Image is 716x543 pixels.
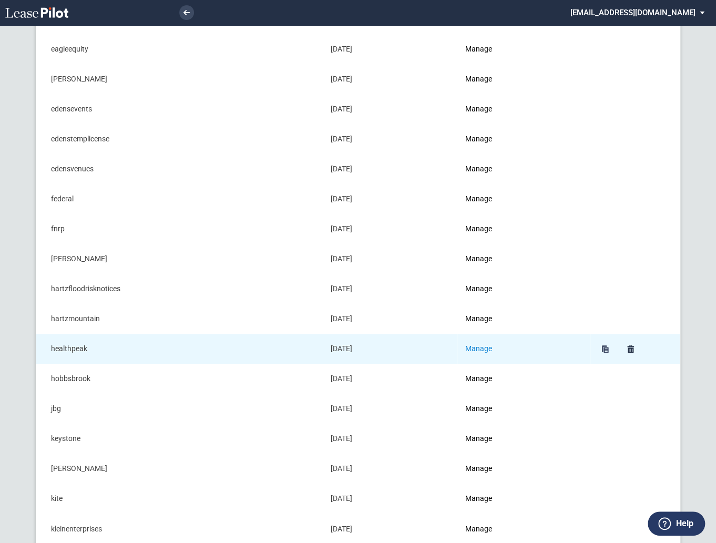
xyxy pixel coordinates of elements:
[323,364,457,394] td: [DATE]
[36,334,323,364] td: healthpeak
[465,434,492,443] a: Manage
[465,165,492,173] a: Manage
[465,45,492,53] a: Manage
[323,454,457,484] td: [DATE]
[323,274,457,304] td: [DATE]
[623,342,638,356] a: Delete healthpeak
[465,284,492,293] a: Manage
[465,194,492,203] a: Manage
[323,304,457,334] td: [DATE]
[465,524,492,532] a: Manage
[323,244,457,274] td: [DATE]
[465,75,492,83] a: Manage
[36,34,323,64] td: eagleequity
[465,494,492,503] a: Manage
[323,214,457,244] td: [DATE]
[465,344,492,353] a: Manage
[465,105,492,113] a: Manage
[465,314,492,323] a: Manage
[648,511,705,536] button: Help
[36,124,323,154] td: edenstemplicense
[323,34,457,64] td: [DATE]
[36,184,323,214] td: federal
[323,124,457,154] td: [DATE]
[36,274,323,304] td: hartzfloodrisknotices
[36,244,323,274] td: [PERSON_NAME]
[36,214,323,244] td: fnrp
[323,154,457,184] td: [DATE]
[36,94,323,124] td: edensevents
[36,154,323,184] td: edensvenues
[323,94,457,124] td: [DATE]
[465,224,492,233] a: Manage
[465,135,492,143] a: Manage
[323,64,457,94] td: [DATE]
[323,184,457,214] td: [DATE]
[598,342,612,356] a: Duplicate healthpeak
[465,374,492,383] a: Manage
[323,394,457,424] td: [DATE]
[36,424,323,454] td: keystone
[36,64,323,94] td: [PERSON_NAME]
[465,254,492,263] a: Manage
[323,424,457,454] td: [DATE]
[323,484,457,514] td: [DATE]
[465,464,492,473] a: Manage
[676,517,693,530] label: Help
[36,454,323,484] td: [PERSON_NAME]
[36,364,323,394] td: hobbsbrook
[36,484,323,514] td: kite
[323,334,457,364] td: [DATE]
[465,404,492,413] a: Manage
[36,394,323,424] td: jbg
[36,304,323,334] td: hartzmountain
